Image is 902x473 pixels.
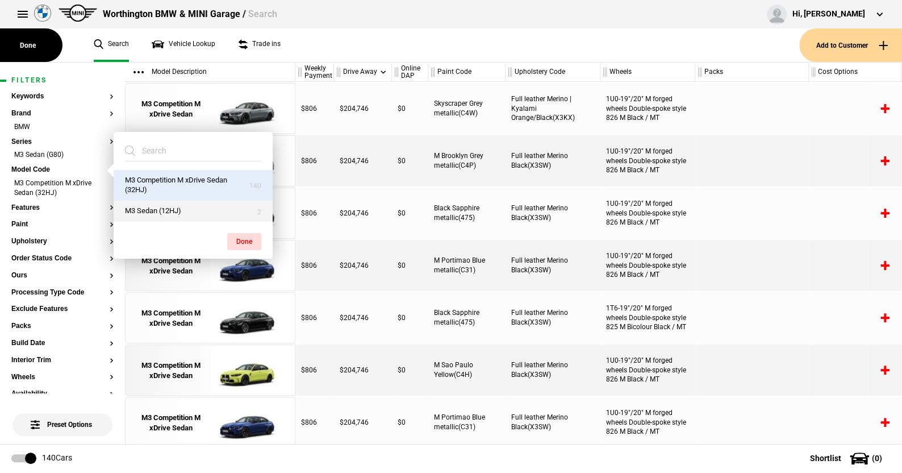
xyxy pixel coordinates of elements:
[506,188,600,239] div: Full leather Merino Black(X3SW)
[11,305,114,313] button: Exclude Features
[125,63,295,82] div: Model Description
[210,84,289,135] img: cosySec
[131,240,210,292] a: M3 Competition M xDrive Sedan
[600,292,695,343] div: 1T6-19"/20" M forged wheels Double-spoke style 825 M Bicolour Black / MT
[793,444,902,472] button: Shortlist(0)
[11,221,114,238] section: Paint
[11,322,114,339] section: Packs
[11,77,114,84] h1: Filters
[506,240,600,291] div: Full leather Merino Black(X3SW)
[600,397,695,448] div: 1U0-19"/20" M forged wheels Double-spoke style 826 M Black / MT
[600,83,695,134] div: 1U0-19"/20" M forged wheels Double-spoke style 826 M Black / MT
[227,233,261,250] button: Done
[11,238,114,255] section: Upholstery
[334,135,392,186] div: $204,746
[11,289,114,306] section: Processing Type Code
[34,5,51,22] img: bmw.png
[11,305,114,322] section: Exclude Features
[131,397,210,449] a: M3 Competition M xDrive Sedan
[295,188,334,239] div: $806
[695,63,808,82] div: Packs
[114,201,273,222] button: M3 Sedan (12HJ)
[125,140,248,161] input: Search
[11,204,114,221] section: Features
[428,240,506,291] div: M Portimao Blue metallic(C31)
[131,293,210,344] a: M3 Competition M xDrive Sedan
[295,83,334,134] div: $806
[428,63,505,82] div: Paint Code
[11,272,114,280] button: Ours
[428,292,506,343] div: Black Sapphire metallic(475)
[11,166,114,174] button: Model Code
[428,345,506,396] div: M Sao Paulo Yellow(C4H)
[11,272,114,289] section: Ours
[42,453,72,464] div: 140 Cars
[11,255,114,263] button: Order Status Code
[334,397,392,448] div: $204,746
[11,390,114,398] button: Availability
[11,339,114,356] section: Build Date
[392,345,428,396] div: $0
[392,397,428,448] div: $0
[210,293,289,344] img: cosySec
[11,255,114,272] section: Order Status Code
[428,83,506,134] div: Skyscraper Grey metallic(C4W)
[295,240,334,291] div: $806
[11,339,114,347] button: Build Date
[334,63,391,82] div: Drive Away
[600,345,695,396] div: 1U0-19"/20" M forged wheels Double-spoke style 826 M Black / MT
[600,135,695,186] div: 1U0-19"/20" M forged wheels Double-spoke style 826 M Black / MT
[152,28,215,62] a: Vehicle Lookup
[131,84,210,135] a: M3 Competition M xDrive Sedan
[11,93,114,101] button: Keywords
[11,138,114,146] button: Series
[210,240,289,292] img: cosySec
[11,93,114,110] section: Keywords
[809,63,901,82] div: Cost Options
[428,188,506,239] div: Black Sapphire metallic(475)
[248,9,277,19] span: Search
[59,5,97,22] img: mini.png
[94,28,129,62] a: Search
[131,256,210,276] div: M3 Competition M xDrive Sedan
[392,135,428,186] div: $0
[11,374,114,381] button: Wheels
[11,322,114,330] button: Packs
[334,292,392,343] div: $204,746
[506,135,600,186] div: Full leather Merino Black(X3SW)
[114,170,273,201] button: M3 Competition M xDrive Sedan (32HJ)
[11,356,114,374] section: Interior Trim
[392,188,428,239] div: $0
[334,240,392,291] div: $204,746
[334,345,392,396] div: $204,746
[600,188,695,239] div: 1U0-19"/20" M forged wheels Double-spoke style 826 M Black / MT
[392,240,428,291] div: $0
[872,454,882,462] span: ( 0 )
[295,135,334,186] div: $806
[11,221,114,229] button: Paint
[600,63,695,82] div: Wheels
[428,397,506,448] div: M Portimao Blue metallic(C31)
[506,397,600,448] div: Full leather Merino Black(X3SW)
[392,63,428,82] div: Online DAP
[392,83,428,134] div: $0
[428,135,506,186] div: M Brooklyn Grey metallic(C4P)
[11,356,114,364] button: Interior Trim
[506,345,600,396] div: Full leather Merino Black(X3SW)
[11,179,114,200] li: M3 Competition M xDrive Sedan (32HJ)
[210,345,289,396] img: cosySec
[238,28,281,62] a: Trade ins
[11,150,114,161] li: M3 Sedan (G80)
[103,8,277,20] div: Worthington BMW & MINI Garage /
[131,308,210,329] div: M3 Competition M xDrive Sedan
[11,110,114,138] section: BrandBMW
[11,204,114,212] button: Features
[11,238,114,246] button: Upholstery
[131,360,210,381] div: M3 Competition M xDrive Sedan
[11,390,114,407] section: Availability
[210,397,289,449] img: cosySec
[295,345,334,396] div: $806
[33,406,92,429] span: Preset Options
[295,63,333,82] div: Weekly Payment
[295,292,334,343] div: $806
